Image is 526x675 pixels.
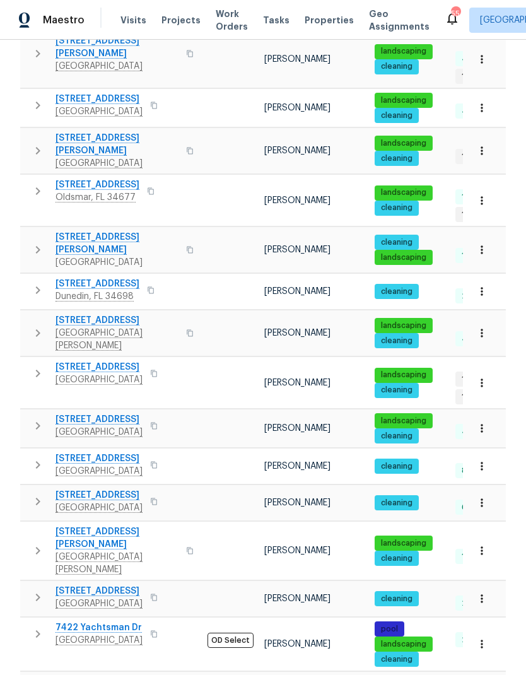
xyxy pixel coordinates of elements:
[376,385,418,396] span: cleaning
[457,209,510,220] span: 1 Accepted
[457,192,491,202] span: 1 Done
[264,594,330,603] span: [PERSON_NAME]
[43,14,85,26] span: Maestro
[376,153,418,164] span: cleaning
[56,256,178,269] span: [GEOGRAPHIC_DATA]
[305,14,354,26] span: Properties
[376,461,418,472] span: cleaning
[376,46,431,57] span: landscaping
[457,374,485,385] span: 1 WIP
[376,538,431,549] span: landscaping
[376,61,418,72] span: cleaning
[457,106,494,117] span: 4 Done
[376,138,431,149] span: landscaping
[263,16,289,25] span: Tasks
[264,462,330,471] span: [PERSON_NAME]
[376,252,431,263] span: landscaping
[376,110,418,121] span: cleaning
[457,291,493,302] span: 2 Done
[376,624,403,635] span: pool
[264,196,330,205] span: [PERSON_NAME]
[376,553,418,564] span: cleaning
[376,639,431,650] span: landscaping
[264,329,330,337] span: [PERSON_NAME]
[376,654,418,665] span: cleaning
[457,151,485,162] span: 1 WIP
[457,502,493,513] span: 6 Done
[264,498,330,507] span: [PERSON_NAME]
[120,14,146,26] span: Visits
[264,287,330,296] span: [PERSON_NAME]
[376,431,418,442] span: cleaning
[264,55,330,64] span: [PERSON_NAME]
[264,379,330,387] span: [PERSON_NAME]
[264,103,330,112] span: [PERSON_NAME]
[457,551,494,562] span: 11 Done
[451,8,460,20] div: 55
[376,370,431,380] span: landscaping
[264,245,330,254] span: [PERSON_NAME]
[457,54,494,64] span: 4 Done
[376,416,431,426] span: landscaping
[376,594,418,604] span: cleaning
[457,71,510,82] span: 1 Accepted
[207,633,254,648] span: OD Select
[369,8,430,33] span: Geo Assignments
[264,546,330,555] span: [PERSON_NAME]
[376,320,431,331] span: landscaping
[457,392,510,402] span: 1 Accepted
[457,334,494,344] span: 4 Done
[376,95,431,106] span: landscaping
[376,286,418,297] span: cleaning
[457,426,494,437] span: 4 Done
[457,598,493,609] span: 2 Done
[376,498,418,508] span: cleaning
[376,336,418,346] span: cleaning
[264,640,330,649] span: [PERSON_NAME]
[457,466,493,476] span: 8 Done
[376,237,418,248] span: cleaning
[376,187,431,198] span: landscaping
[457,635,498,645] span: 23 Done
[264,424,330,433] span: [PERSON_NAME]
[161,14,201,26] span: Projects
[216,8,248,33] span: Work Orders
[457,250,496,261] span: 13 Done
[376,202,418,213] span: cleaning
[264,146,330,155] span: [PERSON_NAME]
